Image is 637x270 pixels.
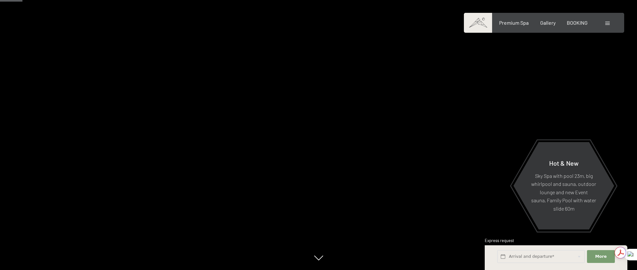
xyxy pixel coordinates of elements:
[529,171,599,213] p: Sky Spa with pool 23m, big whirlpool and sauna, outdoor lounge and new Event sauna, Family Pool w...
[499,20,529,26] a: Premium Spa
[513,142,615,230] a: Hot & New Sky Spa with pool 23m, big whirlpool and sauna, outdoor lounge and new Event sauna, Fam...
[567,20,588,26] a: BOOKING
[595,254,607,259] span: More
[549,159,579,167] span: Hot & New
[587,250,615,263] button: More
[485,238,514,243] span: Express request
[540,20,556,26] a: Gallery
